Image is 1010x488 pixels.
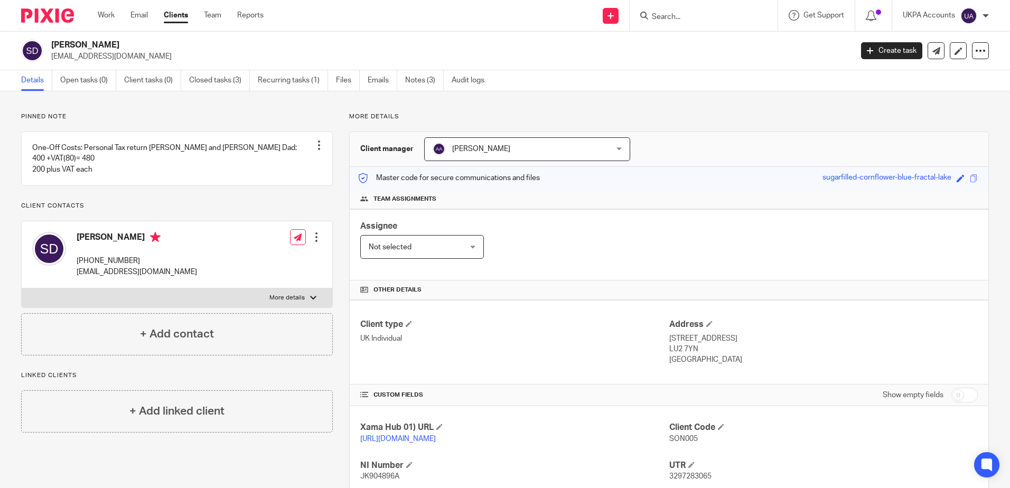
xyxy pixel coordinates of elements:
a: Reports [237,10,264,21]
p: More details [269,294,305,302]
p: Linked clients [21,371,333,380]
span: Team assignments [373,195,436,203]
span: SON005 [669,435,698,443]
label: Show empty fields [883,390,943,400]
img: svg%3E [433,143,445,155]
p: [GEOGRAPHIC_DATA] [669,354,978,365]
span: 3297283065 [669,473,712,480]
p: Client contacts [21,202,333,210]
a: Audit logs [452,70,492,91]
p: UK Individual [360,333,669,344]
a: Emails [368,70,397,91]
a: Open tasks (0) [60,70,116,91]
p: Master code for secure communications and files [358,173,540,183]
a: Notes (3) [405,70,444,91]
input: Search [651,13,746,22]
a: Email [130,10,148,21]
h4: CUSTOM FIELDS [360,391,669,399]
a: Details [21,70,52,91]
span: Not selected [369,243,412,251]
h4: [PERSON_NAME] [77,232,197,245]
span: Assignee [360,222,397,230]
a: Create task [861,42,922,59]
h2: [PERSON_NAME] [51,40,686,51]
span: JK904896A [360,473,399,480]
p: More details [349,112,989,121]
img: svg%3E [21,40,43,62]
p: [EMAIL_ADDRESS][DOMAIN_NAME] [77,267,197,277]
p: LU2 7YN [669,344,978,354]
a: Files [336,70,360,91]
p: [EMAIL_ADDRESS][DOMAIN_NAME] [51,51,845,62]
a: Closed tasks (3) [189,70,250,91]
div: sugarfilled-cornflower-blue-fractal-lake [822,172,951,184]
a: Work [98,10,115,21]
a: [URL][DOMAIN_NAME] [360,435,436,443]
img: svg%3E [32,232,66,266]
h4: + Add contact [140,326,214,342]
h4: Xama Hub 01) URL [360,422,669,433]
h4: Client Code [669,422,978,433]
img: svg%3E [960,7,977,24]
img: Pixie [21,8,74,23]
span: Other details [373,286,422,294]
i: Primary [150,232,161,242]
p: [STREET_ADDRESS] [669,333,978,344]
span: Get Support [803,12,844,19]
h4: NI Number [360,460,669,471]
a: Recurring tasks (1) [258,70,328,91]
span: [PERSON_NAME] [452,145,510,153]
a: Clients [164,10,188,21]
h4: + Add linked client [129,403,225,419]
p: UKPA Accounts [903,10,955,21]
p: Pinned note [21,112,333,121]
h4: UTR [669,460,978,471]
h3: Client manager [360,144,414,154]
a: Client tasks (0) [124,70,181,91]
p: [PHONE_NUMBER] [77,256,197,266]
h4: Client type [360,319,669,330]
a: Team [204,10,221,21]
h4: Address [669,319,978,330]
